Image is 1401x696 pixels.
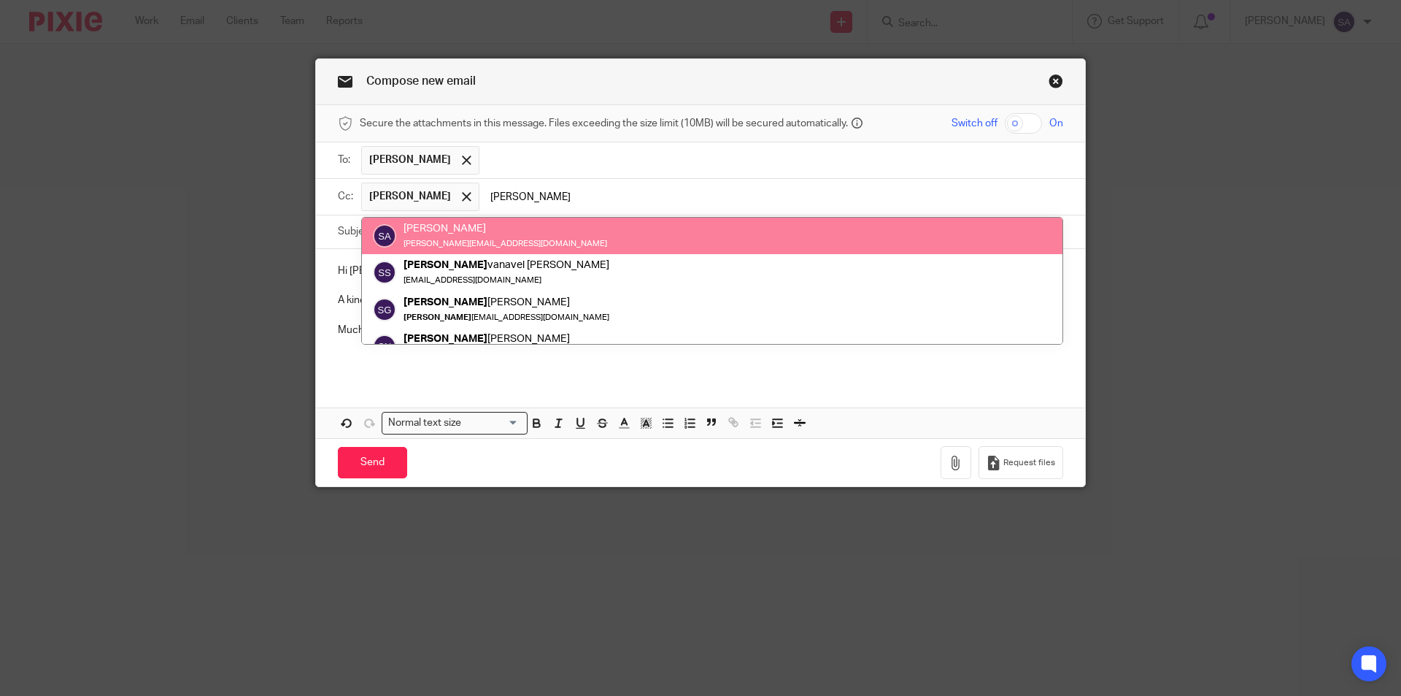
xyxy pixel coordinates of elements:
[360,116,848,131] span: Secure the attachments in this message. Files exceeding the size limit (10MB) will be secured aut...
[382,412,528,435] div: Search for option
[404,240,607,248] small: [PERSON_NAME][EMAIL_ADDRESS][DOMAIN_NAME]
[404,333,487,344] em: [PERSON_NAME]
[1049,116,1063,131] span: On
[366,75,476,87] span: Compose new email
[404,295,609,310] div: [PERSON_NAME]
[1049,74,1063,93] a: Close this dialog window
[338,153,354,167] label: To:
[338,323,1063,337] p: Much appreciate your prompt response.
[1003,457,1055,469] span: Request files
[404,259,609,273] div: vanavel [PERSON_NAME]
[338,264,1063,278] p: Hi [PERSON_NAME],
[373,261,396,285] img: svg%3E
[404,297,487,307] em: [PERSON_NAME]
[338,189,354,204] label: Cc:
[369,189,451,204] span: [PERSON_NAME]
[466,416,519,431] input: Search for option
[404,277,541,285] small: [EMAIL_ADDRESS][DOMAIN_NAME]
[338,447,407,478] input: Send
[404,332,609,346] div: [PERSON_NAME]
[373,335,396,359] img: svg%3E
[338,293,1063,307] p: A kind reminder to provide the requested information to start working on the VAT return.
[369,153,451,167] span: [PERSON_NAME]
[373,298,396,321] img: svg%3E
[952,116,997,131] span: Switch off
[404,260,487,271] em: [PERSON_NAME]
[338,224,376,239] label: Subject:
[404,221,607,236] div: [PERSON_NAME]
[385,416,465,431] span: Normal text size
[404,313,609,321] small: [EMAIL_ADDRESS][DOMAIN_NAME]
[979,446,1063,479] button: Request files
[404,313,471,321] em: [PERSON_NAME]
[373,225,396,248] img: svg%3E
